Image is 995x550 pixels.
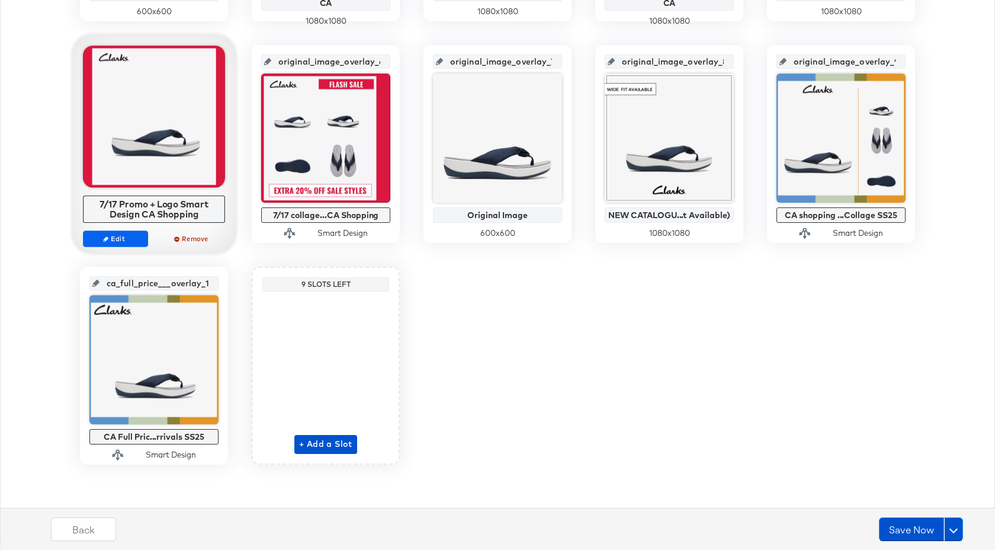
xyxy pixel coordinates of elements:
[317,228,368,239] div: Smart Design
[265,280,386,289] div: 9 Slots Left
[261,15,390,27] div: 1080 x 1080
[51,517,116,541] button: Back
[779,210,903,220] div: CA shopping ...Collage SS25
[92,432,216,442] div: CA Full Pric...rrivals SS25
[160,231,225,247] button: Remove
[264,210,387,220] div: 7/17 collage...CA Shopping
[299,437,352,452] span: + Add a Slot
[165,234,220,243] span: Remove
[294,435,357,454] button: + Add a Slot
[433,228,562,239] div: 600 x 600
[146,449,196,461] div: Smart Design
[436,210,559,220] div: Original Image
[833,228,883,239] div: Smart Design
[88,234,143,243] span: Edit
[776,6,906,17] div: 1080 x 1080
[608,210,731,220] div: NEW CATALOGU...t Available)
[83,231,148,247] button: Edit
[879,517,944,541] button: Save Now
[605,228,734,239] div: 1080 x 1080
[89,6,219,17] div: 600 x 600
[86,199,222,219] div: 7/17 Promo + Logo Smart Design CA Shopping
[433,6,562,17] div: 1080 x 1080
[605,15,734,27] div: 1080 x 1080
